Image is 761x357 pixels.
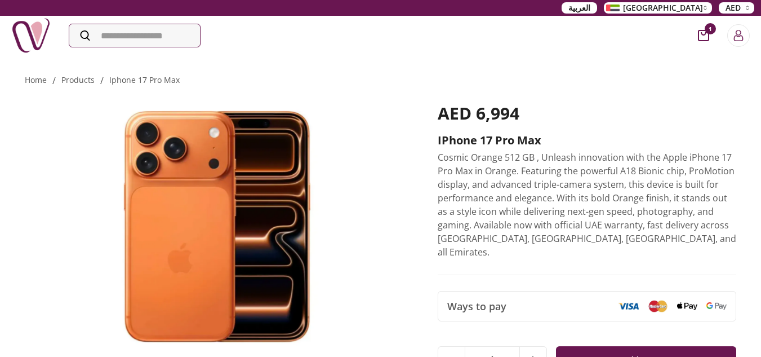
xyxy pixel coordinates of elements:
button: [GEOGRAPHIC_DATA] [604,2,712,14]
span: AED 6,994 [438,102,519,125]
img: iPhone 17 Pro Max iPhone 17 Pro Max iphone gift Apple iPhone 17 Pro Max Orange – 512GB هدايا ايفون [25,103,406,352]
img: Arabic_dztd3n.png [606,5,620,11]
button: Login [727,24,750,47]
a: Home [25,74,47,85]
button: cart-button [698,30,709,41]
img: Visa [618,302,639,310]
span: [GEOGRAPHIC_DATA] [623,2,703,14]
li: / [100,74,104,87]
img: Mastercard [648,300,668,312]
h2: iPhone 17 Pro Max [438,133,737,148]
span: AED [726,2,741,14]
a: iphone 17 pro max [109,74,180,85]
li: / [52,74,56,87]
img: Nigwa-uae-gifts [11,16,51,55]
span: Ways to pay [447,298,506,314]
img: Apple Pay [677,302,697,311]
button: AED [719,2,754,14]
span: العربية [568,2,590,14]
a: products [61,74,95,85]
p: Cosmic Orange 512 GB , Unleash innovation with the Apple iPhone 17 Pro Max in Orange. Featuring t... [438,151,737,259]
img: Google Pay [706,302,727,310]
input: Search [69,24,200,47]
span: 1 [705,23,716,34]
